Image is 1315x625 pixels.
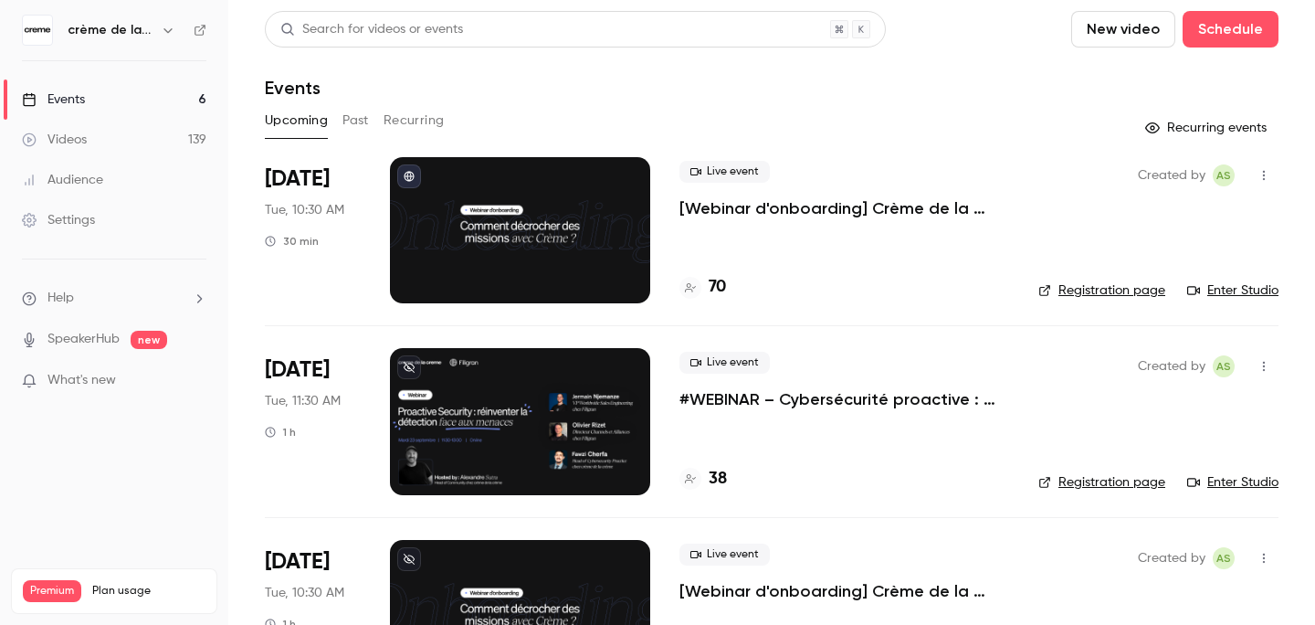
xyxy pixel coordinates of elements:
[265,584,344,602] span: Tue, 10:30 AM
[23,16,52,45] img: crème de la crème
[22,90,85,109] div: Events
[1071,11,1175,48] button: New video
[1216,355,1231,377] span: AS
[265,77,321,99] h1: Events
[68,21,153,39] h6: crème de la crème
[1183,11,1278,48] button: Schedule
[679,161,770,183] span: Live event
[265,106,328,135] button: Upcoming
[679,467,727,492] a: 38
[92,584,205,599] span: Plan usage
[265,547,330,577] span: [DATE]
[679,544,770,566] span: Live event
[265,425,296,440] div: 1 h
[131,331,167,349] span: new
[679,580,1009,602] a: [Webinar d'onboarding] Crème de la Crème : [PERSON_NAME] & Q&A par [PERSON_NAME]
[265,392,341,410] span: Tue, 11:30 AM
[265,234,319,249] div: 30 min
[265,164,330,194] span: [DATE]
[342,106,369,135] button: Past
[1138,355,1205,377] span: Created by
[1038,473,1165,492] a: Registration page
[1137,113,1278,143] button: Recurring events
[1213,547,1235,569] span: Alexandre Sutra
[265,348,361,494] div: Sep 23 Tue, 11:30 AM (Europe/Paris)
[22,289,206,308] li: help-dropdown-opener
[1138,547,1205,569] span: Created by
[1187,473,1278,492] a: Enter Studio
[47,330,120,349] a: SpeakerHub
[47,371,116,390] span: What's new
[709,275,726,300] h4: 70
[22,171,103,189] div: Audience
[1213,164,1235,186] span: Alexandre Sutra
[265,157,361,303] div: Sep 23 Tue, 10:30 AM (Europe/Madrid)
[679,388,1009,410] a: #WEBINAR – Cybersécurité proactive : une nouvelle ère pour la détection des menaces avec [PERSON_...
[47,289,74,308] span: Help
[679,275,726,300] a: 70
[1216,547,1231,569] span: AS
[1038,281,1165,300] a: Registration page
[22,131,87,149] div: Videos
[1213,355,1235,377] span: Alexandre Sutra
[679,352,770,374] span: Live event
[265,201,344,219] span: Tue, 10:30 AM
[709,467,727,492] h4: 38
[1187,281,1278,300] a: Enter Studio
[280,20,463,39] div: Search for videos or events
[1216,164,1231,186] span: AS
[384,106,445,135] button: Recurring
[265,355,330,385] span: [DATE]
[679,197,1009,219] a: [Webinar d'onboarding] Crème de la Crème : [PERSON_NAME] & Q&A par [PERSON_NAME]
[1138,164,1205,186] span: Created by
[23,580,81,602] span: Premium
[22,211,95,229] div: Settings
